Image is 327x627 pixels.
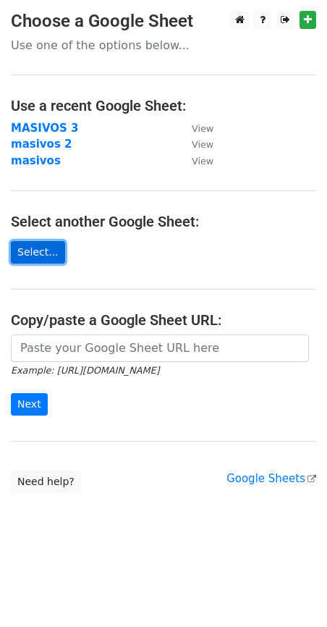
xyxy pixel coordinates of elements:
[11,122,78,135] a: MASIVOS 3
[11,97,316,114] h4: Use a recent Google Sheet:
[11,11,316,32] h3: Choose a Google Sheet
[177,122,213,135] a: View
[177,138,213,151] a: View
[192,139,213,150] small: View
[11,138,72,151] a: masivos 2
[192,123,213,134] small: View
[11,311,316,329] h4: Copy/paste a Google Sheet URL:
[192,156,213,167] small: View
[11,365,159,376] small: Example: [URL][DOMAIN_NAME]
[255,557,327,627] iframe: Chat Widget
[11,38,316,53] p: Use one of the options below...
[11,241,65,264] a: Select...
[11,154,61,167] a: masivos
[11,213,316,230] h4: Select another Google Sheet:
[11,334,309,362] input: Paste your Google Sheet URL here
[11,471,81,493] a: Need help?
[177,154,213,167] a: View
[11,393,48,416] input: Next
[226,472,316,485] a: Google Sheets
